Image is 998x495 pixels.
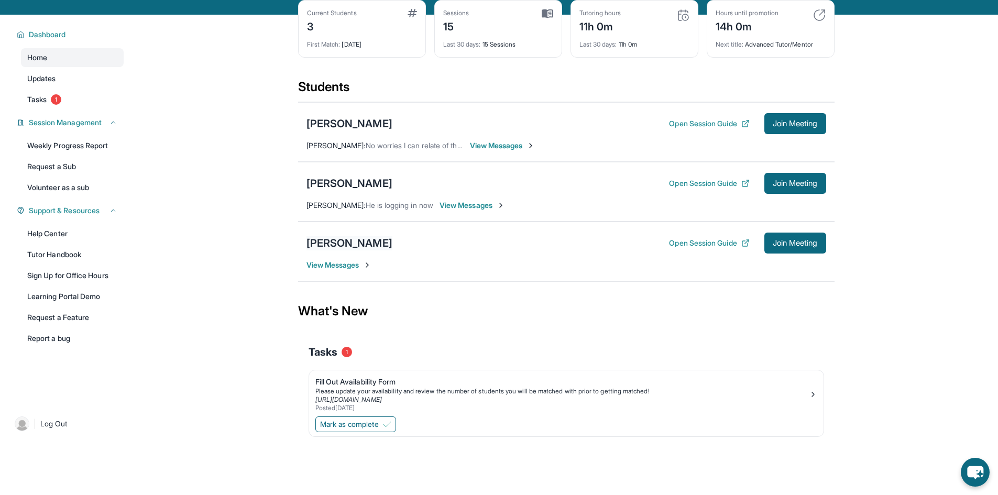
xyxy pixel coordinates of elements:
[716,9,778,17] div: Hours until promotion
[813,9,826,21] img: card
[716,34,826,49] div: Advanced Tutor/Mentor
[961,458,990,487] button: chat-button
[440,200,505,211] span: View Messages
[579,9,621,17] div: Tutoring hours
[29,117,102,128] span: Session Management
[764,173,826,194] button: Join Meeting
[470,140,535,151] span: View Messages
[542,9,553,18] img: card
[29,29,66,40] span: Dashboard
[315,404,809,412] div: Posted [DATE]
[773,180,818,186] span: Join Meeting
[21,224,124,243] a: Help Center
[315,387,809,395] div: Please update your availability and review the number of students you will be matched with prior ...
[443,40,481,48] span: Last 30 days :
[306,116,392,131] div: [PERSON_NAME]
[21,90,124,109] a: Tasks1
[677,9,689,21] img: card
[51,94,61,105] span: 1
[342,347,352,357] span: 1
[716,17,778,34] div: 14h 0m
[443,34,553,49] div: 15 Sessions
[307,17,357,34] div: 3
[27,73,56,84] span: Updates
[527,141,535,150] img: Chevron-Right
[669,118,749,129] button: Open Session Guide
[25,29,117,40] button: Dashboard
[579,17,621,34] div: 11h 0m
[366,141,607,150] span: No worries I can relate of things coming up we can keep it at 7 that's fine
[306,236,392,250] div: [PERSON_NAME]
[15,416,29,431] img: user-img
[21,245,124,264] a: Tutor Handbook
[579,40,617,48] span: Last 30 days :
[21,308,124,327] a: Request a Feature
[307,40,341,48] span: First Match :
[34,417,36,430] span: |
[306,201,366,210] span: [PERSON_NAME] :
[21,329,124,348] a: Report a bug
[309,345,337,359] span: Tasks
[298,288,835,334] div: What's New
[40,419,68,429] span: Log Out
[773,240,818,246] span: Join Meeting
[443,9,469,17] div: Sessions
[306,141,366,150] span: [PERSON_NAME] :
[21,157,124,176] a: Request a Sub
[764,233,826,254] button: Join Meeting
[408,9,417,17] img: card
[716,40,744,48] span: Next title :
[383,420,391,428] img: Mark as complete
[306,260,372,270] span: View Messages
[773,120,818,127] span: Join Meeting
[29,205,100,216] span: Support & Resources
[21,69,124,88] a: Updates
[307,34,417,49] div: [DATE]
[309,370,824,414] a: Fill Out Availability FormPlease update your availability and review the number of students you w...
[443,17,469,34] div: 15
[21,136,124,155] a: Weekly Progress Report
[320,419,379,430] span: Mark as complete
[27,94,47,105] span: Tasks
[21,266,124,285] a: Sign Up for Office Hours
[307,9,357,17] div: Current Students
[315,395,382,403] a: [URL][DOMAIN_NAME]
[21,178,124,197] a: Volunteer as a sub
[764,113,826,134] button: Join Meeting
[10,412,124,435] a: |Log Out
[315,377,809,387] div: Fill Out Availability Form
[27,52,47,63] span: Home
[25,117,117,128] button: Session Management
[366,201,433,210] span: He is logging in now
[579,34,689,49] div: 11h 0m
[21,287,124,306] a: Learning Portal Demo
[298,79,835,102] div: Students
[669,238,749,248] button: Open Session Guide
[21,48,124,67] a: Home
[306,176,392,191] div: [PERSON_NAME]
[497,201,505,210] img: Chevron-Right
[25,205,117,216] button: Support & Resources
[363,261,371,269] img: Chevron-Right
[669,178,749,189] button: Open Session Guide
[315,416,396,432] button: Mark as complete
